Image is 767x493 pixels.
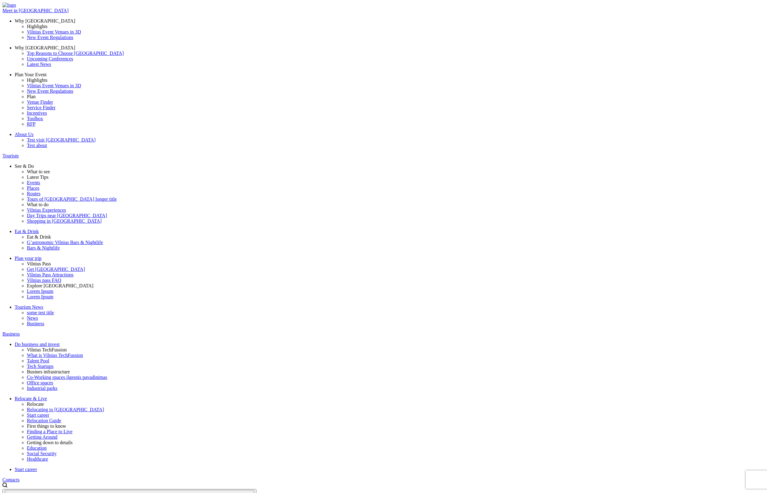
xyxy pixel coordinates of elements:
[27,353,83,358] span: What is Vilnius TechFussion
[27,105,765,110] a: Service Finder
[27,196,117,202] span: Tours of [GEOGRAPHIC_DATA] longer title
[27,407,765,412] a: Relocating to [GEOGRAPHIC_DATA]
[15,467,765,472] a: Start career
[27,185,765,191] a: Places
[27,62,765,67] a: Latest News
[2,153,765,159] a: Tourism
[15,304,765,310] a: Tourism News
[2,8,765,483] nav: Primary navigation
[27,196,765,202] a: Tours of [GEOGRAPHIC_DATA] longer title
[27,213,765,218] a: Day Trips near [GEOGRAPHIC_DATA]
[27,289,765,294] a: Lorem Ipsum
[27,321,44,326] span: Business
[27,278,765,283] a: Vilnius pass FAQ
[27,207,66,213] span: Vilnius Experiences
[27,143,765,148] a: Test about
[2,8,765,13] a: Meet in [GEOGRAPHIC_DATA]
[27,245,60,250] span: Bars & Nightlife
[27,358,49,363] span: Talent Pool
[27,51,765,56] a: Top Reasons to Choose [GEOGRAPHIC_DATA]
[27,267,85,272] span: Get [GEOGRAPHIC_DATA]
[2,331,765,337] a: Business
[27,56,765,62] a: Upcoming Conferences
[27,451,765,456] a: Social Security
[27,207,765,213] a: Vilnius Experiences
[27,24,48,29] span: Highlights
[27,310,765,315] a: some test title
[27,180,765,185] a: Events
[27,369,70,374] span: Busines infrastructure
[27,99,765,105] a: Venue Finder
[27,429,72,434] span: Finding a Place to Live
[2,484,7,489] a: Open search modal
[27,445,765,451] a: Education
[27,234,51,239] span: Eat & Drink
[27,116,43,121] span: Toolbox
[27,418,61,423] span: Relocation Guide
[27,418,765,423] a: Relocation Guide
[15,132,34,137] span: About Us
[27,386,765,391] a: Industrial parks
[2,153,19,158] span: Tourism
[27,434,57,440] span: Getting Around
[27,88,765,94] a: New Event Regulations
[15,467,37,472] span: Start career
[27,35,73,40] span: New Event Regulations
[27,445,47,451] span: Education
[27,380,765,386] a: Office spaces
[27,315,765,321] a: News
[27,429,765,434] a: Finding a Place to Live
[27,137,765,143] a: Test visit [GEOGRAPHIC_DATA]
[27,289,53,294] span: Lorem Ipsum
[27,283,93,288] span: Explore [GEOGRAPHIC_DATA]
[27,321,765,326] a: Business
[27,272,765,278] a: Vilnius Pass Attractions
[15,164,34,169] span: See & Do
[27,121,35,127] span: RFP
[27,116,765,121] a: Toolbox
[27,278,61,283] span: Vilnius pass FAQ
[15,229,765,234] a: Eat & Drink
[15,18,75,23] span: Why [GEOGRAPHIC_DATA]
[15,342,765,347] a: Do business and invest
[27,375,107,380] span: Co-Working spaces ilgesnis pavadinimas
[27,380,53,385] span: Office spaces
[27,407,104,412] span: Relocating to [GEOGRAPHIC_DATA]
[27,35,765,40] a: New Event Regulations
[27,294,53,299] span: Lorem Ipsum
[27,83,81,88] span: Vilnius Event Venues in 3D
[27,412,765,418] a: Start career
[27,456,48,462] span: Healthcare
[27,401,44,407] span: Relocate
[27,434,765,440] a: Getting Around
[27,423,66,429] span: First things to know
[2,331,20,336] span: Business
[27,88,73,94] span: New Event Regulations
[27,315,38,321] span: News
[2,8,68,13] span: Meet in [GEOGRAPHIC_DATA]
[27,175,49,180] span: Latest Tips
[27,185,39,191] span: Places
[27,105,56,110] span: Service Finder
[15,396,765,401] a: Relocate & Live
[15,72,46,77] span: Plan Your Event
[27,191,40,196] span: Routes
[27,218,765,224] a: Shopping in [GEOGRAPHIC_DATA]
[27,412,49,418] span: Start career
[2,477,20,482] span: Contacts
[15,132,765,137] a: About Us
[27,386,57,391] span: Industrial parks
[27,353,765,358] a: What is Vilnius TechFussion
[27,294,765,300] a: Lorem Ipsum
[27,375,765,380] a: Co-Working spaces ilgesnis pavadinimas
[27,240,103,245] span: G’astronomic Vilnius Bars & Nightlife
[2,477,765,483] a: Contacts
[27,202,49,207] span: What to do
[27,94,35,99] span: Plan
[15,396,47,401] span: Relocate & Live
